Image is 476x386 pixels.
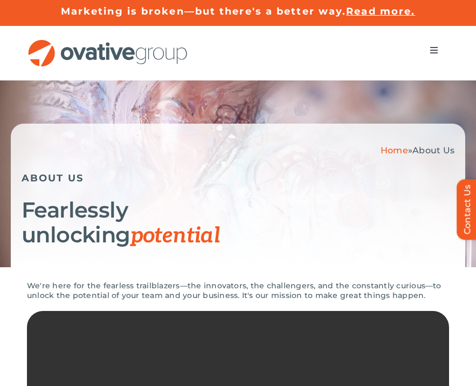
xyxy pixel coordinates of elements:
[61,5,347,17] a: Marketing is broken—but there's a better way.
[22,172,454,184] h5: ABOUT US
[419,39,449,61] nav: Menu
[130,223,220,249] span: potential
[381,145,408,155] a: Home
[22,198,454,248] h1: Fearlessly unlocking
[27,281,449,300] p: We're here for the fearless trailblazers—the innovators, the challengers, and the constantly curi...
[381,145,454,155] span: »
[27,38,189,49] a: OG_Full_horizontal_RGB
[412,145,454,155] span: About Us
[346,5,415,17] a: Read more.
